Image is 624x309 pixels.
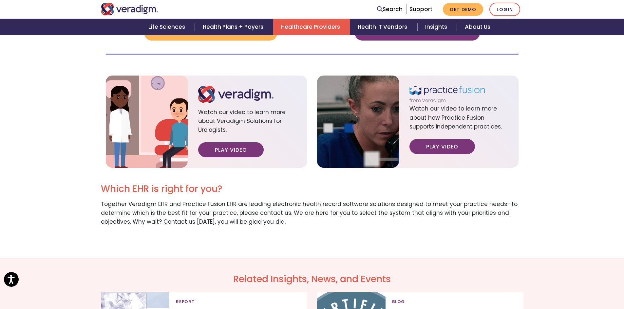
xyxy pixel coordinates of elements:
img: page-ehr-solutions-practice-fusion-video.jpg [317,76,399,168]
img: Veradigm logo [101,3,158,15]
img: solution-provider-urologist-video.jpg [106,76,188,168]
a: Get Demo [443,3,483,16]
a: Search [377,5,403,14]
img: practice-fusion-logo.svg [409,86,485,103]
a: Life Sciences [141,19,195,35]
a: Healthcare Providers [273,19,350,35]
a: Health IT Vendors [350,19,417,35]
a: Health Plans + Payers [195,19,273,35]
img: logo.svg [198,86,274,103]
span: Watch our video to learn more about how Practice Fusion supports independent practices. [409,103,508,139]
span: Report [176,296,195,307]
a: Play Video [198,142,264,157]
p: Together Veradigm EHR and Practice Fusion EHR are leading electronic health record software solut... [101,200,523,227]
h2: Which EHR is right for you? [101,183,523,195]
a: Login [489,3,520,16]
a: Support [409,5,432,13]
span: Blog [392,296,405,307]
h2: Related Insights, News, and Events [101,274,523,285]
a: About Us [457,19,498,35]
a: Insights [417,19,457,35]
a: Play Video [409,139,475,154]
span: Watch our video to learn more about Veradigm Solutions for Urologists. [198,103,297,143]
